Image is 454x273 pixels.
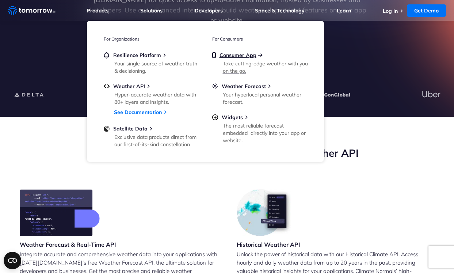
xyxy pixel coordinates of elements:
a: Space & Technology [255,7,305,14]
img: sun.svg [212,83,218,90]
div: Hyper-accurate weather data with 80+ layers and insights. [114,91,199,106]
a: See Documentation [114,109,162,115]
button: Open CMP widget [4,252,21,269]
a: Solutions [140,7,163,14]
span: Resilience Platform [113,52,161,58]
span: Weather API [113,83,145,90]
img: api.svg [104,83,110,90]
a: WidgetsThe most reliable forecast embedded directly into your app or website. [212,114,307,143]
div: Your hyperlocal personal weather forecast. [223,91,308,106]
a: Learn [337,7,351,14]
span: Widgets [222,114,243,121]
a: Resilience PlatformYour single source of weather truth & decisioning. [104,52,199,73]
a: Get Demo [407,4,446,17]
div: Take cutting-edge weather with you on the go. [223,60,308,75]
a: Consumer AppTake cutting-edge weather with you on the go. [212,52,307,73]
div: Your single source of weather truth & decisioning. [114,60,199,75]
a: Home link [8,5,56,16]
h3: Historical Weather API [237,240,300,249]
a: Products [87,7,108,14]
a: Weather APIHyper-accurate weather data with 80+ layers and insights. [104,83,199,104]
h3: For Consumers [212,36,307,42]
img: satellite-data-menu.png [104,125,110,132]
a: Weather ForecastYour hyperlocal personal weather forecast. [212,83,307,104]
h3: Weather Forecast & Real-Time API [20,240,116,249]
h2: Leverage [DATE][DOMAIN_NAME]’s Free Weather API [20,146,435,160]
img: bell.svg [104,52,110,58]
span: Consumer App [220,52,256,58]
a: Developers [195,7,223,14]
div: The most reliable forecast embedded directly into your app or website. [223,122,308,144]
div: Exclusive data products direct from our first-of-its-kind constellation [114,133,199,148]
span: Satellite Data [113,125,148,132]
span: Weather Forecast [222,83,266,90]
a: Satellite DataExclusive data products direct from our first-of-its-kind constellation [104,125,199,147]
img: mobile.svg [212,52,216,58]
a: Log In [383,8,398,14]
h3: For Organizations [104,36,199,42]
img: plus-circle.svg [212,114,218,121]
